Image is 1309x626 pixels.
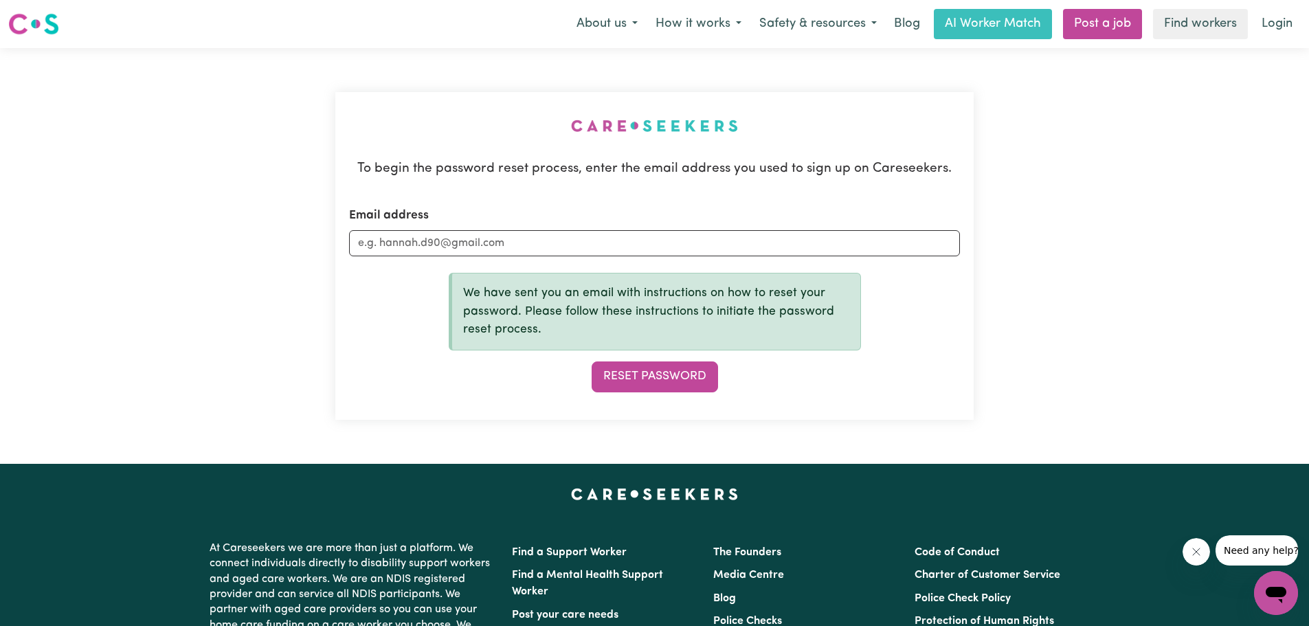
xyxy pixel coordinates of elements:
a: Careseekers home page [571,489,738,500]
a: Charter of Customer Service [915,570,1060,581]
span: Need any help? [8,10,83,21]
label: Email address [349,207,429,225]
input: e.g. hannah.d90@gmail.com [349,230,960,256]
iframe: Close message [1183,538,1210,566]
a: Find a Support Worker [512,547,627,558]
p: We have sent you an email with instructions on how to reset your password. Please follow these in... [463,284,849,339]
button: Reset Password [592,361,718,392]
a: Police Check Policy [915,593,1011,604]
a: Blog [886,9,928,39]
a: Media Centre [713,570,784,581]
a: Find workers [1153,9,1248,39]
a: Careseekers logo [8,8,59,40]
button: About us [568,10,647,38]
iframe: Button to launch messaging window [1254,571,1298,615]
p: To begin the password reset process, enter the email address you used to sign up on Careseekers. [349,159,960,179]
iframe: Message from company [1216,535,1298,566]
img: Careseekers logo [8,12,59,36]
a: Find a Mental Health Support Worker [512,570,663,597]
a: Code of Conduct [915,547,1000,558]
a: The Founders [713,547,781,558]
button: How it works [647,10,750,38]
button: Safety & resources [750,10,886,38]
a: Blog [713,593,736,604]
a: Post a job [1063,9,1142,39]
a: Post your care needs [512,610,618,621]
a: Login [1253,9,1301,39]
a: AI Worker Match [934,9,1052,39]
